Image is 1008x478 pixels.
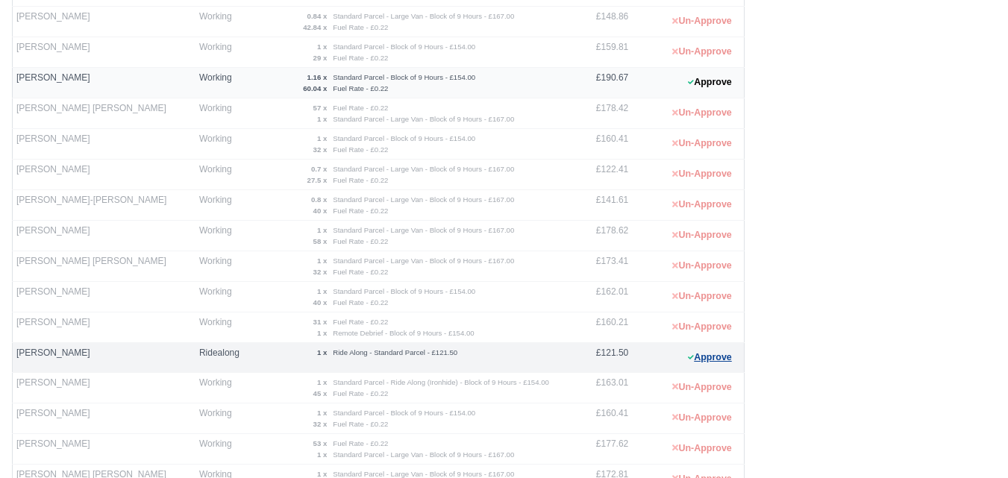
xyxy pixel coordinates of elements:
strong: 53 x [313,439,328,447]
td: [PERSON_NAME] [13,129,195,160]
small: Standard Parcel - Block of 9 Hours - £154.00 [333,287,475,295]
button: Un-Approve [664,255,739,277]
small: Fuel Rate - £0.22 [333,207,388,215]
strong: 0.84 x [307,12,328,20]
strong: 1 x [317,287,327,295]
td: Working [195,282,251,312]
td: £162.01 [566,282,633,312]
td: £160.41 [566,403,633,433]
strong: 0.7 x [311,165,327,173]
td: Working [195,433,251,464]
strong: 42.84 x [303,23,327,31]
td: £163.01 [566,372,633,403]
strong: 29 x [313,54,328,62]
small: Standard Parcel - Ride Along (Ironhide) - Block of 9 Hours - £154.00 [333,378,549,386]
td: Working [195,372,251,403]
td: £148.86 [566,7,633,37]
strong: 0.8 x [311,195,327,204]
strong: 32 x [313,145,328,154]
td: Working [195,251,251,282]
td: Working [195,190,251,221]
strong: 1 x [317,470,327,478]
td: [PERSON_NAME] [13,343,195,373]
td: £177.62 [566,433,633,464]
strong: 1 x [317,378,327,386]
td: [PERSON_NAME] [13,221,195,251]
small: Fuel Rate - £0.22 [333,145,388,154]
small: Standard Parcel - Block of 9 Hours - £154.00 [333,409,475,417]
td: [PERSON_NAME] [13,403,195,433]
td: [PERSON_NAME] [13,160,195,190]
small: Ride Along - Standard Parcel - £121.50 [333,348,457,356]
strong: 60.04 x [303,84,327,92]
td: £160.41 [566,129,633,160]
td: £173.41 [566,251,633,282]
td: Working [195,403,251,433]
td: £190.67 [566,68,633,98]
button: Un-Approve [664,438,739,459]
td: £159.81 [566,37,633,68]
small: Fuel Rate - £0.22 [333,298,388,306]
strong: 1 x [317,450,327,459]
small: Standard Parcel - Large Van - Block of 9 Hours - £167.00 [333,12,514,20]
small: Fuel Rate - £0.22 [333,268,388,276]
td: Working [195,98,251,129]
small: Fuel Rate - £0.22 [333,84,388,92]
small: Standard Parcel - Large Van - Block of 9 Hours - £167.00 [333,165,514,173]
strong: 57 x [313,104,328,112]
button: Un-Approve [664,102,739,124]
td: Working [195,221,251,251]
td: £121.50 [566,343,633,373]
strong: 1 x [317,134,327,142]
button: Un-Approve [664,377,739,398]
button: Un-Approve [664,224,739,246]
small: Fuel Rate - £0.22 [333,23,388,31]
td: £178.62 [566,221,633,251]
small: Standard Parcel - Block of 9 Hours - £154.00 [333,43,475,51]
small: Fuel Rate - £0.22 [333,439,388,447]
td: Working [195,7,251,37]
small: Fuel Rate - £0.22 [333,54,388,62]
iframe: Chat Widget [933,406,1008,478]
strong: 32 x [313,420,328,428]
strong: 1 x [317,257,327,265]
td: [PERSON_NAME] [13,312,195,343]
td: [PERSON_NAME] [13,433,195,464]
strong: 58 x [313,237,328,245]
button: Un-Approve [664,194,739,216]
td: £160.21 [566,312,633,343]
button: Approve [680,72,740,93]
td: Working [195,312,251,343]
strong: 1 x [317,329,327,337]
strong: 40 x [313,298,328,306]
button: Un-Approve [664,41,739,63]
td: [PERSON_NAME] [13,37,195,68]
td: [PERSON_NAME] [13,68,195,98]
td: [PERSON_NAME] [PERSON_NAME] [13,98,195,129]
small: Fuel Rate - £0.22 [333,420,388,428]
td: [PERSON_NAME]-[PERSON_NAME] [13,190,195,221]
td: Working [195,129,251,160]
small: Standard Parcel - Large Van - Block of 9 Hours - £167.00 [333,257,514,265]
small: Standard Parcel - Large Van - Block of 9 Hours - £167.00 [333,226,514,234]
small: Fuel Rate - £0.22 [333,318,388,326]
button: Un-Approve [664,163,739,185]
strong: 31 x [313,318,328,326]
strong: 45 x [313,389,328,397]
td: [PERSON_NAME] [13,7,195,37]
small: Fuel Rate - £0.22 [333,389,388,397]
small: Standard Parcel - Large Van - Block of 9 Hours - £167.00 [333,470,514,478]
strong: 27.5 x [307,176,328,184]
strong: 1 x [317,43,327,51]
td: £141.61 [566,190,633,221]
td: Working [195,37,251,68]
button: Un-Approve [664,10,739,32]
td: [PERSON_NAME] [PERSON_NAME] [13,251,195,282]
small: Standard Parcel - Large Van - Block of 9 Hours - £167.00 [333,450,514,459]
small: Fuel Rate - £0.22 [333,104,388,112]
strong: 1 x [317,409,327,417]
button: Un-Approve [664,407,739,429]
td: £122.41 [566,160,633,190]
td: [PERSON_NAME] [13,372,195,403]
